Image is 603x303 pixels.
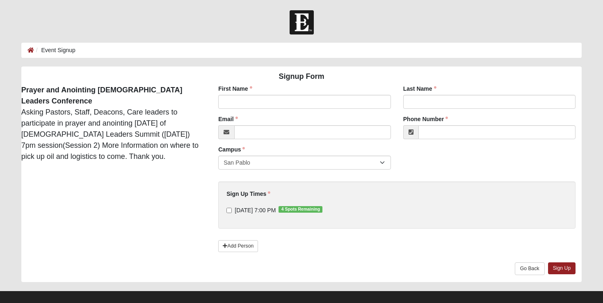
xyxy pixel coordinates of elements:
label: First Name [218,85,252,93]
a: Go Back [515,262,545,275]
span: [DATE] 7:00 PM [235,207,276,213]
a: Sign Up [548,262,576,274]
img: Church of Eleven22 Logo [290,10,314,34]
h4: Signup Form [21,72,582,81]
div: Asking Pastors, Staff, Deacons, Care leaders to participate in prayer and anointing [DATE] of [DE... [15,85,206,162]
label: Email [218,115,238,123]
a: Add Person [218,240,258,252]
strong: Prayer and Anointing [DEMOGRAPHIC_DATA] Leaders Conference [21,86,183,105]
li: Event Signup [34,46,75,55]
label: Sign Up Times [226,190,270,198]
label: Last Name [403,85,436,93]
input: [DATE] 7:00 PM4 Spots Remaining [226,208,232,213]
label: Campus [218,145,245,154]
span: 4 Spots Remaining [279,206,322,213]
label: Phone Number [403,115,448,123]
